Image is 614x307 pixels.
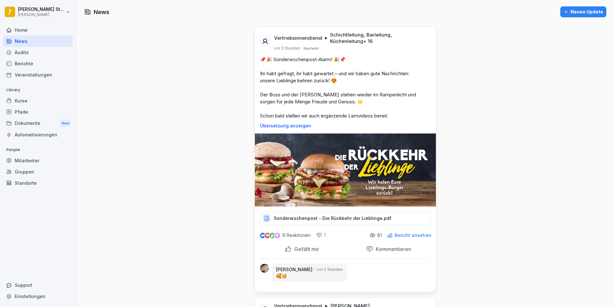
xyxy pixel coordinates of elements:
div: Dokumente [3,117,73,129]
p: Bericht ansehen [395,233,431,238]
p: Übersetzung anzeigen [260,123,431,128]
img: btczj08uchphfft00l736ods.png [260,264,269,273]
a: Pfade [3,106,73,117]
a: Audits [3,47,73,58]
img: q0f2603b6vyi63eg9xk2j2z6.png [255,133,436,206]
a: Standorte [3,177,73,189]
a: Home [3,24,73,36]
p: Gefällt mir [292,246,319,252]
a: News [3,36,73,47]
p: Schichtleitung, Barleitung, Küchenleitung + 16 [330,32,428,44]
a: Veranstaltungen [3,69,73,80]
p: [PERSON_NAME] [18,12,65,17]
p: [PERSON_NAME] [276,266,312,273]
p: Kommentieren [373,246,411,252]
img: like [260,233,265,238]
p: vor 3 Stunden [274,46,300,51]
div: New [60,120,71,127]
a: DokumenteNew [3,117,73,129]
p: [PERSON_NAME] Stambolov [18,7,65,12]
div: Support [3,279,73,291]
p: 9 Reaktionen [282,233,311,238]
div: 1 [316,232,326,238]
a: Gruppen [3,166,73,177]
p: Vertriebsinnendienst [274,35,322,41]
p: Sonderwochenpost - Die Rückkehr der Lieblinge.pdf [274,215,391,222]
img: celebrate [270,233,275,238]
a: Mitarbeiter [3,155,73,166]
p: Library [3,85,73,95]
a: Kurse [3,95,73,106]
p: People [3,145,73,155]
a: Sonderwochenpost - Die Rückkehr der Lieblinge.pdf [260,217,431,223]
button: Neues Update [560,6,606,17]
div: Neues Update [563,8,603,15]
p: Bearbeitet [303,46,319,51]
img: inspiring [274,232,280,238]
a: Einstellungen [3,291,73,302]
p: vor 2 Stunden [317,267,343,272]
p: 81 [377,233,382,238]
h1: News [94,8,109,16]
p: 📌🎉 Sonderwochenpost-Alarm! 🎉📌 Ihr habt gefragt, ihr habt gewartet – und wir haben gute Nachrichte... [260,56,431,119]
img: love [265,233,270,238]
a: Automatisierungen [3,129,73,140]
a: Berichte [3,58,73,69]
p: 🥰🥳 [276,273,343,279]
